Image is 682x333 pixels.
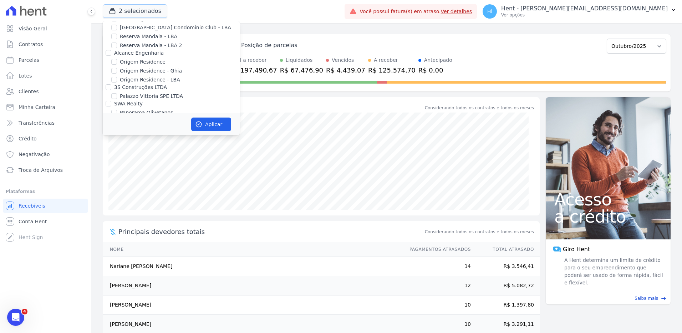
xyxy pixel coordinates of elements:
[120,93,183,100] label: Palazzo Vittoria SPE LTDA
[103,242,403,257] th: Nome
[120,67,182,75] label: Origem Residence - Ghia
[19,88,39,95] span: Clientes
[103,257,403,276] td: Nariane [PERSON_NAME]
[280,65,323,75] div: R$ 67.476,90
[191,118,231,131] button: Aplicar
[374,56,398,64] div: A receber
[424,56,452,64] div: Antecipado
[471,295,540,315] td: R$ 1.397,80
[19,202,45,209] span: Recebíveis
[120,58,166,66] label: Origem Residence
[114,101,143,106] label: SWA Realty
[19,218,47,225] span: Conta Hent
[554,208,662,225] span: a crédito
[3,214,88,229] a: Conta Hent
[3,84,88,99] a: Clientes
[501,12,668,18] p: Ver opções
[471,242,540,257] th: Total Atrasado
[230,65,277,75] div: R$ 197.490,67
[550,295,666,302] a: Saiba mais east
[241,41,297,50] div: Posição de parcelas
[3,131,88,146] a: Crédito
[403,276,471,295] td: 12
[403,242,471,257] th: Pagamentos Atrasados
[19,56,39,64] span: Parcelas
[19,41,43,48] span: Contratos
[120,76,180,84] label: Origem Residence - LBA
[120,109,173,116] label: Panorama Olivetanos
[118,103,423,113] div: Saldo devedor total
[554,191,662,208] span: Acesso
[471,276,540,295] td: R$ 5.082,72
[19,119,55,126] span: Transferências
[3,116,88,130] a: Transferências
[403,295,471,315] td: 10
[326,65,365,75] div: R$ 4.439,07
[661,296,666,301] span: east
[3,147,88,161] a: Negativação
[563,257,663,287] span: A Hent determina um limite de crédito para o seu empreendimento que poderá ser usado de forma ráp...
[441,9,472,14] a: Ver detalhes
[425,229,534,235] span: Considerando todos os contratos e todos os meses
[425,105,534,111] div: Considerando todos os contratos e todos os meses
[103,4,167,18] button: 2 selecionados
[360,8,472,15] span: Você possui fatura(s) em atraso.
[19,72,32,79] span: Lotes
[501,5,668,12] p: Hent - [PERSON_NAME][EMAIL_ADDRESS][DOMAIN_NAME]
[286,56,313,64] div: Liquidados
[3,37,88,51] a: Contratos
[22,309,27,314] span: 4
[418,65,452,75] div: R$ 0,00
[114,84,167,90] label: 3S Construções LTDA
[3,69,88,83] a: Lotes
[114,50,164,56] label: Alcance Engenharia
[120,24,231,31] label: [GEOGRAPHIC_DATA] Condomínio Club - LBA
[7,309,24,326] iframe: Intercom live chat
[103,276,403,295] td: [PERSON_NAME]
[120,42,182,49] label: Reserva Mandala - LBA 2
[118,227,423,237] span: Principais devedores totais
[3,53,88,67] a: Parcelas
[230,56,277,64] div: Total a receber
[471,257,540,276] td: R$ 3.546,41
[3,199,88,213] a: Recebíveis
[368,65,416,75] div: R$ 125.574,70
[487,9,492,14] span: Hl
[563,245,590,254] span: Giro Hent
[103,295,403,315] td: [PERSON_NAME]
[19,104,55,111] span: Minha Carteira
[19,166,63,174] span: Troca de Arquivos
[19,135,37,142] span: Crédito
[6,187,85,196] div: Plataformas
[19,151,50,158] span: Negativação
[635,295,658,302] span: Saiba mais
[3,100,88,114] a: Minha Carteira
[19,25,47,32] span: Visão Geral
[3,21,88,36] a: Visão Geral
[403,257,471,276] td: 14
[477,1,682,21] button: Hl Hent - [PERSON_NAME][EMAIL_ADDRESS][DOMAIN_NAME] Ver opções
[3,163,88,177] a: Troca de Arquivos
[332,56,354,64] div: Vencidos
[120,33,177,40] label: Reserva Mandala - LBA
